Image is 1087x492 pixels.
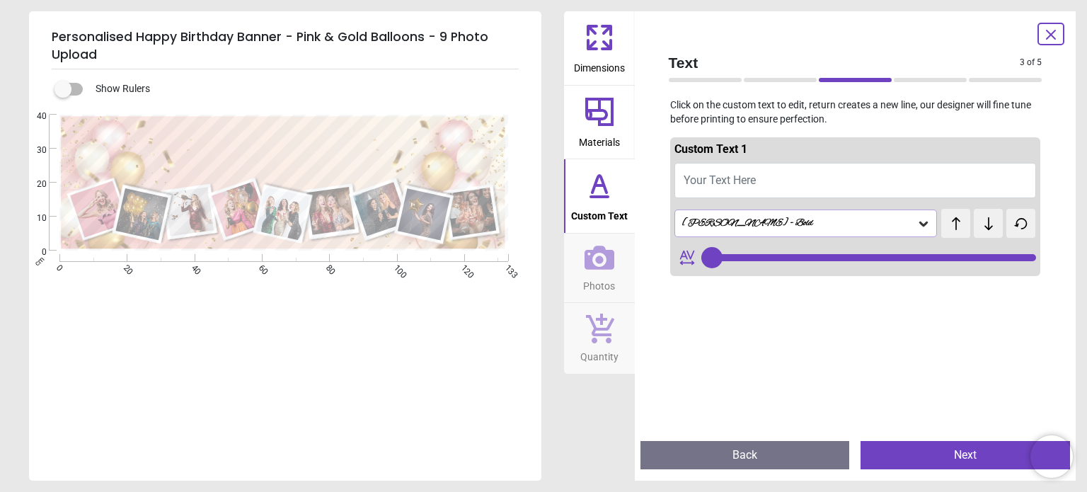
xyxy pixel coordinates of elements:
[20,110,47,122] span: 40
[52,23,519,69] h5: Personalised Happy Birthday Banner - Pink & Gold Balloons - 9 Photo Upload
[684,173,756,187] span: Your Text Here
[640,441,850,469] button: Back
[657,98,1054,126] p: Click on the custom text to edit, return creates a new line, our designer will fine tune before p...
[564,86,635,159] button: Materials
[571,202,628,224] span: Custom Text
[20,246,47,258] span: 0
[20,178,47,190] span: 20
[20,144,47,156] span: 30
[564,303,635,374] button: Quantity
[579,129,620,150] span: Materials
[1020,57,1042,69] span: 3 of 5
[564,11,635,85] button: Dimensions
[63,81,541,98] div: Show Rulers
[861,441,1070,469] button: Next
[564,159,635,233] button: Custom Text
[1030,435,1073,478] iframe: Brevo live chat
[583,273,615,294] span: Photos
[580,343,619,365] span: Quantity
[681,217,917,229] div: [PERSON_NAME] - Bold
[674,163,1037,198] button: Your Text Here
[564,234,635,303] button: Photos
[20,212,47,224] span: 10
[674,142,747,156] span: Custom Text 1
[669,52,1020,73] span: Text
[574,55,625,76] span: Dimensions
